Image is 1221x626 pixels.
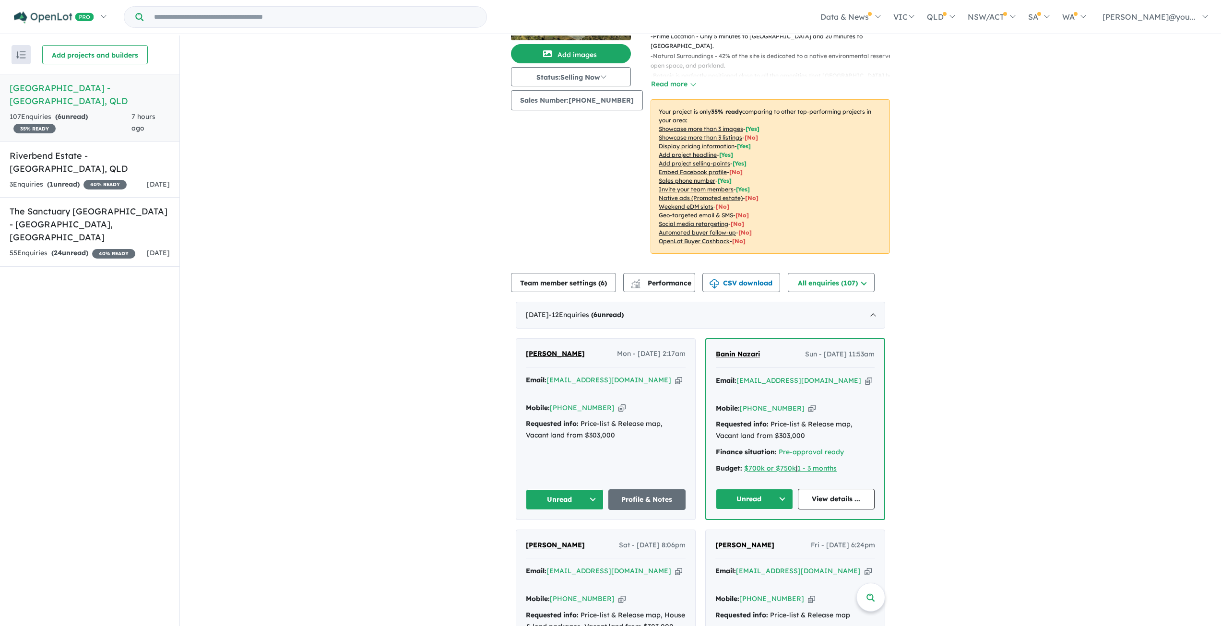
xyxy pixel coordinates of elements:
div: Price-list & Release map, Vacant land from $303,000 [716,419,875,442]
u: Weekend eDM slots [659,203,713,210]
div: Price-list & Release map, Vacant land from $303,000 [526,418,686,441]
strong: Email: [526,376,546,384]
p: - Botanic is perfectly positioned close to all the amenities that [GEOGRAPHIC_DATA] has to offer ... [651,71,898,91]
strong: Finance situation: [716,448,777,456]
span: 6 [593,310,597,319]
img: sort.svg [16,51,26,59]
div: 3 Enquir ies [10,179,127,190]
button: Sales Number:[PHONE_NUMBER] [511,90,643,110]
div: 55 Enquir ies [10,248,135,259]
a: [PERSON_NAME] [526,348,585,360]
button: Copy [618,594,626,604]
span: [No] [732,237,746,245]
span: 40 % READY [83,180,127,189]
strong: ( unread) [51,248,88,257]
span: [No] [745,194,759,201]
span: [No] [716,203,729,210]
button: Add images [511,44,631,63]
span: Sat - [DATE] 8:06pm [619,540,686,551]
a: [EMAIL_ADDRESS][DOMAIN_NAME] [546,376,671,384]
span: [No] [738,229,752,236]
strong: ( unread) [591,310,624,319]
span: 6 [601,279,605,287]
span: Performance [632,279,691,287]
button: Copy [865,376,872,386]
a: View details ... [798,489,875,509]
strong: ( unread) [47,180,80,189]
span: Sun - [DATE] 11:53am [805,349,875,360]
span: 7 hours ago [131,112,155,132]
p: - Natural Surroundings - 42% of the site is dedicated to a native environmental reserve, open spa... [651,51,898,71]
a: [PHONE_NUMBER] [550,594,615,603]
h5: Riverbend Estate - [GEOGRAPHIC_DATA] , QLD [10,149,170,175]
div: | [716,463,875,474]
u: Add project selling-points [659,160,730,167]
strong: Requested info: [526,611,579,619]
strong: Email: [716,376,736,385]
u: Geo-targeted email & SMS [659,212,733,219]
button: Copy [808,403,816,413]
div: 107 Enquir ies [10,111,131,134]
a: [EMAIL_ADDRESS][DOMAIN_NAME] [736,567,861,575]
strong: Requested info: [716,420,769,428]
u: Embed Facebook profile [659,168,727,176]
span: [PERSON_NAME] [715,541,774,549]
strong: Email: [715,567,736,575]
button: Status:Selling Now [511,67,631,86]
img: download icon [710,279,719,289]
span: [PERSON_NAME]@you... [1102,12,1196,22]
a: $700k or $750k [744,464,796,472]
u: Social media retargeting [659,220,728,227]
p: Your project is only comparing to other top-performing projects in your area: - - - - - - - - - -... [651,99,890,254]
span: [No] [735,212,749,219]
span: [ Yes ] [746,125,759,132]
a: 1 - 3 months [797,464,837,472]
a: [PHONE_NUMBER] [550,403,615,412]
strong: Email: [526,567,546,575]
u: Invite your team members [659,186,734,193]
u: Automated buyer follow-up [659,229,736,236]
span: [PERSON_NAME] [526,349,585,358]
span: Mon - [DATE] 2:17am [617,348,686,360]
span: [ No ] [729,168,743,176]
span: [ Yes ] [737,142,751,150]
span: 35 % READY [13,124,56,133]
span: [ No ] [745,134,758,141]
button: CSV download [702,273,780,292]
img: bar-chart.svg [631,282,640,288]
span: [DATE] [147,180,170,189]
span: [No] [731,220,744,227]
strong: Mobile: [526,403,550,412]
div: [DATE] [516,302,885,329]
span: [ Yes ] [733,160,747,167]
span: 1 [49,180,53,189]
button: Unread [526,489,604,510]
b: 35 % ready [711,108,742,115]
a: [PHONE_NUMBER] [740,404,805,413]
button: Performance [623,273,695,292]
button: Copy [675,566,682,576]
a: [EMAIL_ADDRESS][DOMAIN_NAME] [736,376,861,385]
u: Sales phone number [659,177,715,184]
u: Showcase more than 3 listings [659,134,742,141]
button: Add projects and builders [42,45,148,64]
span: [DATE] [147,248,170,257]
strong: ( unread) [55,112,88,121]
h5: [GEOGRAPHIC_DATA] - [GEOGRAPHIC_DATA] , QLD [10,82,170,107]
input: Try estate name, suburb, builder or developer [145,7,485,27]
button: Copy [865,566,872,576]
h5: The Sanctuary [GEOGRAPHIC_DATA] - [GEOGRAPHIC_DATA] , [GEOGRAPHIC_DATA] [10,205,170,244]
span: 6 [58,112,61,121]
img: Openlot PRO Logo White [14,12,94,24]
u: Native ads (Promoted estate) [659,194,743,201]
strong: Requested info: [526,419,579,428]
a: [PHONE_NUMBER] [739,594,804,603]
span: Fri - [DATE] 6:24pm [811,540,875,551]
u: OpenLot Buyer Cashback [659,237,730,245]
button: Copy [808,594,815,604]
span: 40 % READY [92,249,135,259]
span: - 12 Enquir ies [549,310,624,319]
div: Price-list & Release map [715,610,875,621]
